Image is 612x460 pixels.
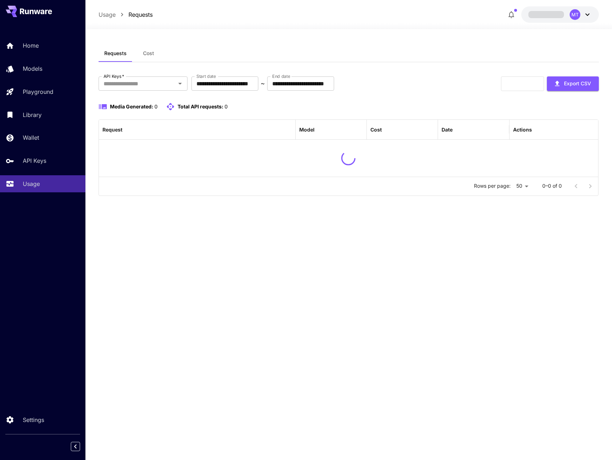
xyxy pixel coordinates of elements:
button: Open [175,79,185,89]
nav: breadcrumb [99,10,153,19]
span: 0 [225,103,228,109]
p: Settings [23,416,44,424]
p: Rows per page: [474,182,511,189]
p: Playground [23,87,53,96]
p: Wallet [23,133,39,142]
div: Date [442,127,453,133]
p: Models [23,64,42,73]
p: 0–0 of 0 [542,182,562,189]
p: Home [23,41,39,50]
div: Model [299,127,315,133]
button: Collapse sidebar [71,442,80,451]
span: Cost [143,50,154,57]
div: Request [102,127,122,133]
span: Requests [104,50,127,57]
label: API Keys [104,73,124,79]
p: Library [23,111,42,119]
p: Usage [23,180,40,188]
span: Media Generated: [110,103,153,109]
span: 0 [154,103,158,109]
a: Requests [128,10,153,19]
button: MT [521,6,599,23]
p: ~ [261,79,265,88]
div: Collapse sidebar [76,440,85,453]
button: Export CSV [547,76,599,91]
label: Start date [196,73,216,79]
label: End date [272,73,290,79]
div: 50 [513,181,531,191]
div: Cost [370,127,382,133]
span: Total API requests: [178,103,223,109]
div: MT [570,9,580,20]
div: Actions [513,127,532,133]
a: Usage [99,10,116,19]
p: API Keys [23,156,46,165]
